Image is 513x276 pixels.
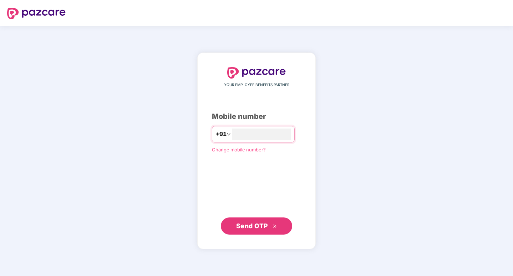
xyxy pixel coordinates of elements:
[212,111,301,122] div: Mobile number
[236,222,268,230] span: Send OTP
[221,217,292,235] button: Send OTPdouble-right
[224,82,289,88] span: YOUR EMPLOYEE BENEFITS PARTNER
[7,8,66,19] img: logo
[227,132,231,136] span: down
[212,147,266,152] a: Change mobile number?
[273,224,277,229] span: double-right
[227,67,286,79] img: logo
[216,130,227,139] span: +91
